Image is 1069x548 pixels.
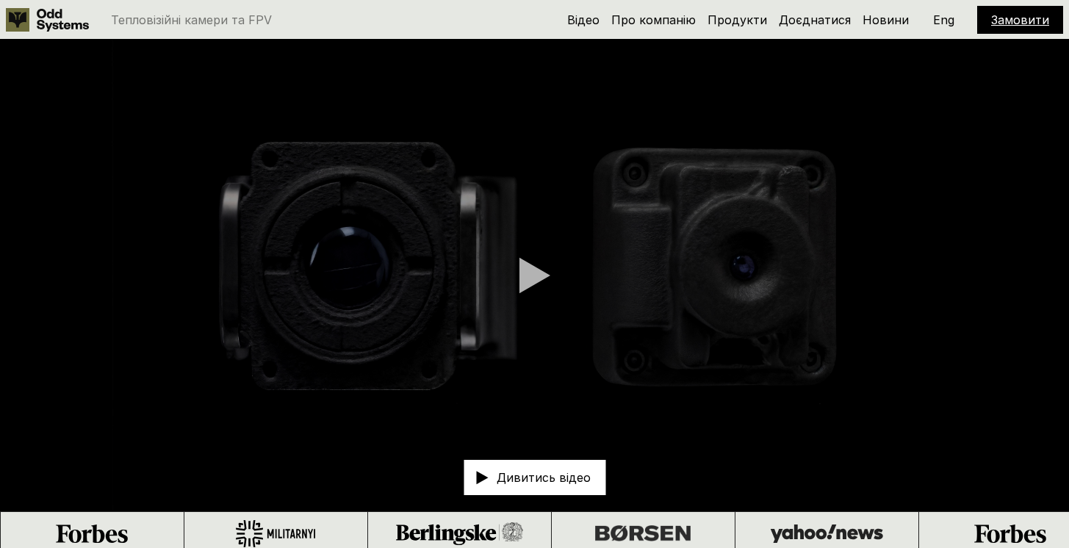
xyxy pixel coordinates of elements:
[111,14,272,26] p: Тепловізійні камери та FPV
[708,12,767,27] a: Продукти
[567,12,600,27] a: Відео
[991,12,1049,27] a: Замовити
[933,14,954,26] p: Eng
[863,12,909,27] a: Новини
[779,12,851,27] a: Доєднатися
[611,12,696,27] a: Про компанію
[497,472,591,483] p: Дивитись відео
